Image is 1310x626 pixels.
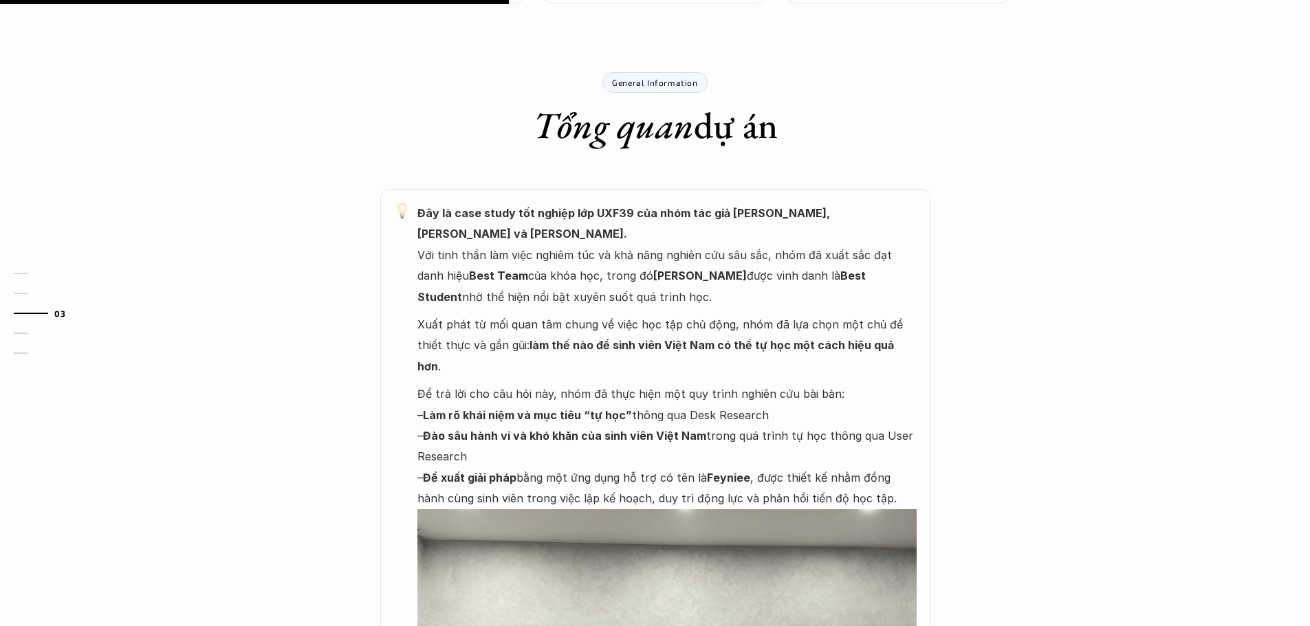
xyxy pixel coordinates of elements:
[469,269,528,282] strong: Best Team
[417,269,869,303] strong: Best Student
[417,383,917,508] p: Để trả lời cho câu hỏi này, nhóm đã thực hiện một quy trình nghiên cứu bài bản: – thông qua Desk ...
[417,314,917,377] p: Xuất phát từ mối quan tâm chung về việc học tập chủ động, nhóm đã lựa chọn một chủ đề thiết thực ...
[417,206,833,241] strong: Đây là case study tốt nghiệp lớp UXF39 của nhóm tác giả [PERSON_NAME], [PERSON_NAME] và [PERSON_N...
[533,101,694,149] em: Tổng quan
[423,408,632,422] strong: Làm rõ khái niệm và mục tiêu “tự học”
[417,203,917,307] p: Với tinh thần làm việc nghiêm túc và khả năng nghiên cứu sâu sắc, nhóm đã xuất sắc đạt danh hiệu ...
[423,471,516,484] strong: Đề xuất giải pháp
[417,338,897,372] strong: làm thế nào để sinh viên Việt Nam có thể tự học một cách hiệu quả hơn
[653,269,747,282] strong: [PERSON_NAME]
[533,103,778,148] h1: dự án
[612,78,697,87] p: General Information
[707,471,750,484] strong: Feyniee
[423,429,706,443] strong: Đào sâu hành vi và khó khăn của sinh viên Việt Nam
[14,305,79,322] a: 03
[54,308,65,317] strong: 03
